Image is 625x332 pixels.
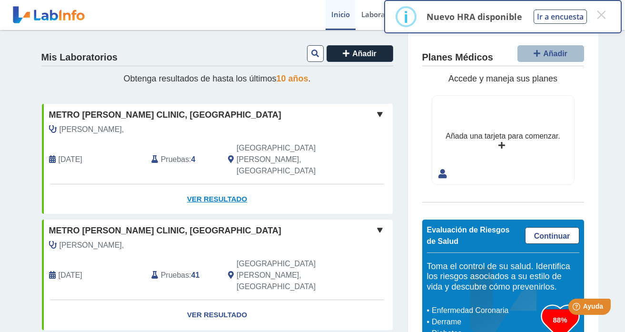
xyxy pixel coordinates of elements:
span: San Juan, PR [237,258,342,292]
span: San Juan, PR [237,142,342,177]
span: 2025-09-04 [59,154,82,165]
span: Torres, [60,124,124,135]
span: Accede y maneja sus planes [448,74,557,83]
a: Ver Resultado [42,184,393,214]
a: Continuar [525,227,579,244]
h4: Planes Médicos [422,52,493,63]
span: Continuar [534,232,570,240]
span: 10 años [277,74,308,83]
button: Close this dialog [593,6,610,23]
h4: Mis Laboratorios [41,52,118,63]
li: Enfermedad Coronaria [429,305,541,316]
h5: Toma el control de su salud. Identifica los riesgos asociados a su estilo de vida y descubre cómo... [427,262,579,292]
span: Metro [PERSON_NAME] Clinic, [GEOGRAPHIC_DATA] [49,224,281,237]
span: Añadir [543,50,567,58]
div: i [404,8,408,25]
span: Metro [PERSON_NAME] Clinic, [GEOGRAPHIC_DATA] [49,109,281,121]
span: Pruebas [161,270,189,281]
span: Evaluación de Riesgos de Salud [427,226,510,245]
b: 41 [191,271,200,279]
button: Ir a encuesta [534,10,587,24]
div: : [144,258,221,292]
span: Obtenga resultados de hasta los últimos . [123,74,310,83]
p: Nuevo HRA disponible [427,11,522,22]
span: 2024-09-12 [59,270,82,281]
iframe: Help widget launcher [540,295,615,322]
li: Derrame [429,316,541,328]
b: 4 [191,155,196,163]
div: Añada una tarjeta para comenzar. [446,131,560,142]
span: Añadir [352,50,377,58]
button: Añadir [517,45,584,62]
button: Añadir [327,45,393,62]
a: Ver Resultado [42,300,393,330]
div: : [144,142,221,177]
span: Torres, [60,240,124,251]
span: Pruebas [161,154,189,165]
